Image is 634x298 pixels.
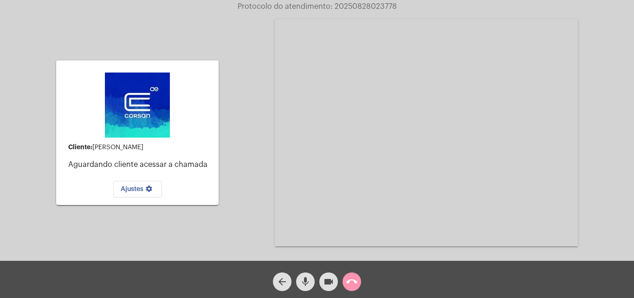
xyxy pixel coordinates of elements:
[68,144,211,151] div: [PERSON_NAME]
[121,186,155,192] span: Ajustes
[238,3,397,10] span: Protocolo do atendimento: 20250828023778
[143,185,155,196] mat-icon: settings
[300,276,311,287] mat-icon: mic
[68,160,211,169] p: Aguardando cliente acessar a chamada
[113,181,162,198] button: Ajustes
[323,276,334,287] mat-icon: videocam
[346,276,357,287] mat-icon: call_end
[277,276,288,287] mat-icon: arrow_back
[105,73,170,138] img: d4669ae0-8c07-2337-4f67-34b0df7f5ae4.jpeg
[68,144,92,150] strong: Cliente:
